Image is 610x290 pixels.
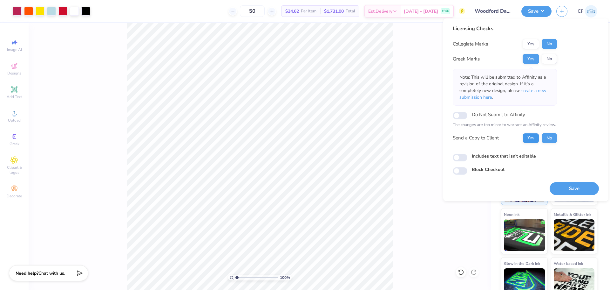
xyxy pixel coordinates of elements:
span: Total [346,8,355,15]
span: Chat with us. [38,270,65,276]
label: Do Not Submit to Affinity [472,110,525,119]
span: Metallic & Glitter Ink [554,211,591,218]
div: Greek Marks [453,55,480,63]
button: No [542,54,557,64]
span: Add Text [7,94,22,99]
span: Water based Ink [554,260,583,267]
label: Block Checkout [472,166,505,173]
button: No [542,39,557,49]
span: $1,731.00 [324,8,344,15]
div: Send a Copy to Client [453,134,499,142]
div: Licensing Checks [453,25,557,32]
span: 100 % [280,275,290,280]
span: Glow in the Dark Ink [504,260,540,267]
span: Clipart & logos [3,165,25,175]
button: Save [521,6,552,17]
span: Est. Delivery [368,8,392,15]
span: Greek [10,141,19,146]
button: Yes [523,39,539,49]
span: CF [578,8,583,15]
button: Yes [523,133,539,143]
a: CF [578,5,597,18]
p: The changes are too minor to warrant an Affinity review. [453,122,557,128]
button: No [542,133,557,143]
strong: Need help? [16,270,38,276]
input: – – [240,5,265,17]
span: Designs [7,71,21,76]
span: Neon Ink [504,211,519,218]
img: Cholo Fernandez [585,5,597,18]
span: $34.62 [285,8,299,15]
button: Yes [523,54,539,64]
label: Includes text that isn't editable [472,153,536,159]
span: Per Item [301,8,316,15]
input: Untitled Design [470,5,517,18]
span: Decorate [7,194,22,199]
img: Metallic & Glitter Ink [554,219,595,251]
button: Save [550,182,599,195]
img: Neon Ink [504,219,545,251]
span: FREE [442,9,449,13]
span: [DATE] - [DATE] [404,8,438,15]
div: Collegiate Marks [453,40,488,48]
span: Image AI [7,47,22,52]
span: Upload [8,118,21,123]
p: Note: This will be submitted to Affinity as a revision of the original design. If it's a complete... [459,74,550,101]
